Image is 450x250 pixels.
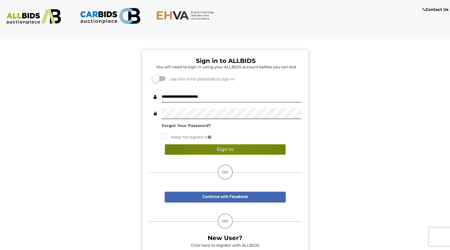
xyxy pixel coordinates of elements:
img: ALLBIDS.com.au [3,9,64,24]
a: Click here to register with ALLBIDS [191,243,259,248]
label: Keep me signed in [162,134,211,141]
a: Continue with Facebook [165,192,286,202]
b: Sign in to ALLBIDS [196,57,256,64]
div: OR [218,213,233,229]
b: Contact Us [422,7,448,12]
a: Contact Us [422,6,450,13]
img: CARBIDS.com.au [80,6,141,26]
b: New User? [208,234,242,242]
a: Forgot Your Password? [162,123,211,128]
div: OR [218,164,233,180]
span: Use one-time passcode to sign in [167,76,235,81]
img: EHVA.com.au [156,11,217,20]
button: Sign In [165,144,286,155]
h5: You will need to sign in using your ALLBIDS account before you can bid [151,65,301,69]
